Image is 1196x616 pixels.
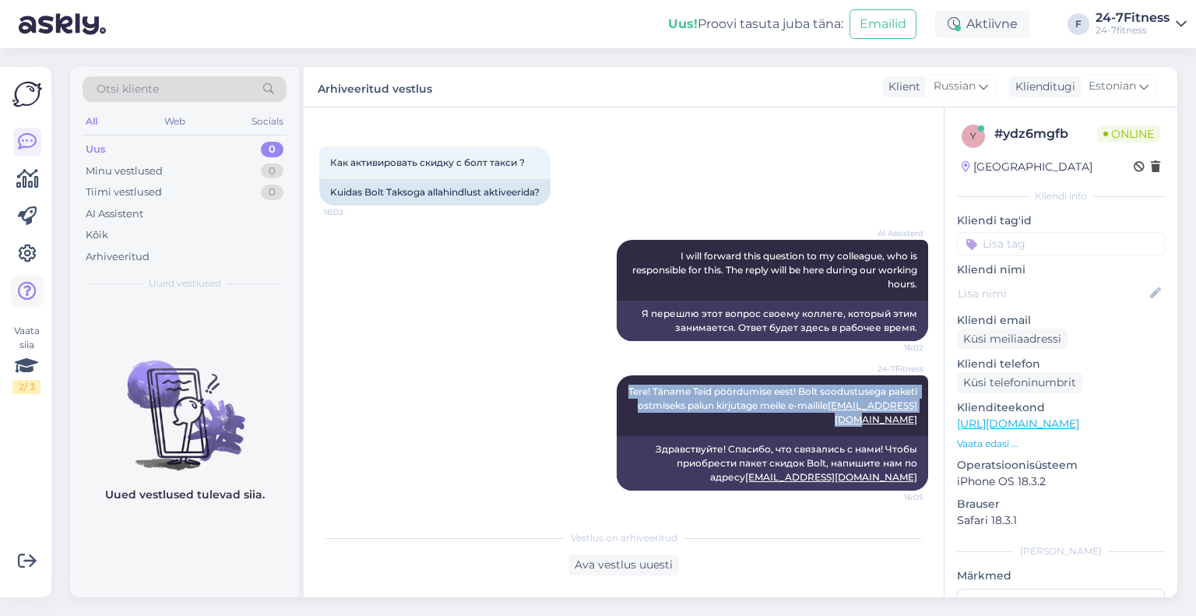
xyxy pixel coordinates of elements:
[86,206,143,222] div: AI Assistent
[957,262,1165,278] p: Kliendi nimi
[149,276,221,290] span: Uued vestlused
[970,130,976,142] span: y
[957,372,1082,393] div: Küsi telefoninumbrit
[957,568,1165,584] p: Märkmed
[957,312,1165,329] p: Kliendi email
[882,79,920,95] div: Klient
[568,554,679,576] div: Ava vestlus uuesti
[1096,12,1170,24] div: 24-7Fitness
[248,111,287,132] div: Socials
[957,417,1079,431] a: [URL][DOMAIN_NAME]
[957,512,1165,529] p: Safari 18.3.1
[105,487,265,503] p: Uued vestlused tulevad siia.
[330,157,525,168] span: Как активировать скидку с болт такси ?
[962,159,1092,175] div: [GEOGRAPHIC_DATA]
[261,142,283,157] div: 0
[934,78,976,95] span: Russian
[12,79,42,109] img: Askly Logo
[957,457,1165,473] p: Operatsioonisüsteem
[957,437,1165,451] p: Vaata edasi ...
[994,125,1097,143] div: # ydz6mgfb
[668,16,698,31] b: Uus!
[86,249,149,265] div: Arhiveeritud
[83,111,100,132] div: All
[1096,12,1187,37] a: 24-7Fitness24-7fitness
[319,179,551,206] div: Kuidas Bolt Taksoga allahindlust aktiveerida?
[261,185,283,200] div: 0
[957,213,1165,229] p: Kliendi tag'id
[12,380,40,394] div: 2 / 3
[1096,24,1170,37] div: 24-7fitness
[70,333,299,473] img: No chats
[632,250,920,290] span: I will forward this question to my colleague, who is responsible for this. The reply will be here...
[957,232,1165,255] input: Lisa tag
[617,301,928,341] div: Я перешлю этот вопрос своему коллеге, который этим занимается. Ответ будет здесь в рабочее время.
[668,15,843,33] div: Proovi tasuta juba täna:
[1068,13,1089,35] div: F
[261,164,283,179] div: 0
[957,400,1165,416] p: Klienditeekond
[865,342,923,354] span: 16:02
[1097,125,1160,143] span: Online
[86,185,162,200] div: Tiimi vestlused
[957,189,1165,203] div: Kliendi info
[324,206,382,218] span: 16:02
[957,356,1165,372] p: Kliendi telefon
[957,496,1165,512] p: Brauser
[161,111,188,132] div: Web
[1009,79,1075,95] div: Klienditugi
[628,385,920,425] span: Tere! Täname Teid pöördumise eest! Bolt soodustusega paketi ostmiseks palun kirjutage meile e-mai...
[957,473,1165,490] p: iPhone OS 18.3.2
[935,10,1030,38] div: Aktiivne
[865,227,923,239] span: AI Assistent
[86,164,163,179] div: Minu vestlused
[97,81,159,97] span: Otsi kliente
[957,329,1068,350] div: Küsi meiliaadressi
[865,491,923,503] span: 16:05
[745,471,917,483] a: [EMAIL_ADDRESS][DOMAIN_NAME]
[828,400,917,425] a: [EMAIL_ADDRESS][DOMAIN_NAME]
[86,227,108,243] div: Kõik
[12,324,40,394] div: Vaata siia
[957,544,1165,558] div: [PERSON_NAME]
[86,142,106,157] div: Uus
[958,285,1147,302] input: Lisa nimi
[617,436,928,491] div: Здравствуйте! Спасибо, что связались с нами! Чтобы приобрести пакет скидок Bolt, напишите нам по ...
[1089,78,1136,95] span: Estonian
[318,76,432,97] label: Arhiveeritud vestlus
[850,9,916,39] button: Emailid
[865,363,923,375] span: 24-7Fitness
[571,531,677,545] span: Vestlus on arhiveeritud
